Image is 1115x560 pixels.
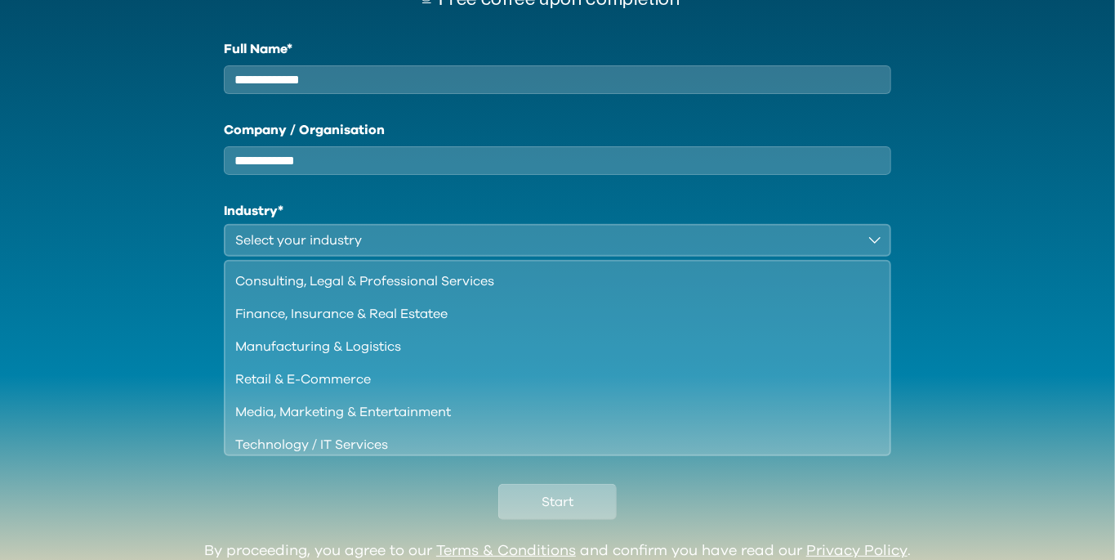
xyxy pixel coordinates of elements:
[224,224,892,257] button: Select your industry
[224,260,892,456] ul: Select your industry
[235,337,861,356] div: Manufacturing & Logistics
[235,271,861,291] div: Consulting, Legal & Professional Services
[224,201,892,221] h1: Industry*
[224,120,892,140] label: Company / Organisation
[498,484,617,520] button: Start
[436,544,576,558] a: Terms & Conditions
[235,304,861,324] div: Finance, Insurance & Real Estatee
[806,544,908,558] a: Privacy Policy
[224,39,892,59] label: Full Name*
[235,231,858,250] div: Select your industry
[235,370,861,389] div: Retail & E-Commerce
[235,402,861,422] div: Media, Marketing & Entertainment
[542,492,573,512] span: Start
[235,435,861,455] div: Technology / IT Services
